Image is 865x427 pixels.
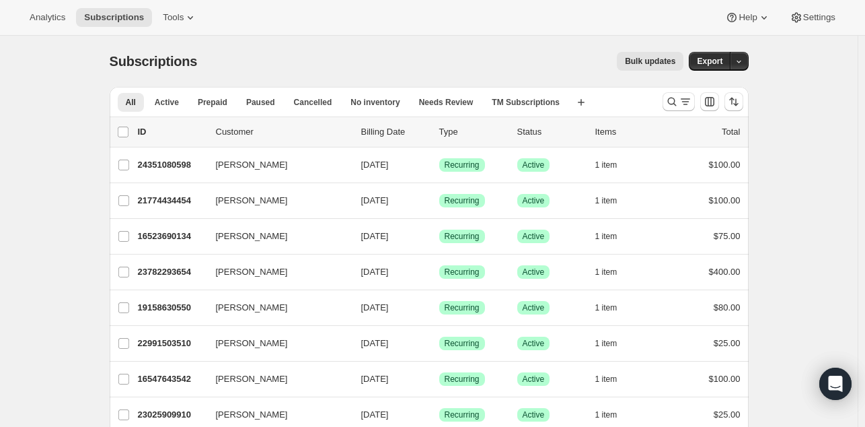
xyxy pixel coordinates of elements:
[138,370,741,389] div: 16547643542[PERSON_NAME][DATE]SuccessRecurringSuccessActive1 item$100.00
[208,368,342,390] button: [PERSON_NAME]
[361,338,389,348] span: [DATE]
[138,158,205,172] p: 24351080598
[492,97,560,108] span: TM Subscriptions
[445,302,480,313] span: Recurring
[714,302,741,313] span: $80.00
[722,125,740,139] p: Total
[138,227,741,246] div: 16523690134[PERSON_NAME][DATE]SuccessRecurringSuccessActive1 item$75.00
[138,265,205,279] p: 23782293654
[595,334,632,353] button: 1 item
[198,97,227,108] span: Prepaid
[595,263,632,282] button: 1 item
[84,12,144,23] span: Subscriptions
[138,298,741,317] div: 19158630550[PERSON_NAME][DATE]SuccessRecurringSuccessActive1 item$80.00
[138,301,205,315] p: 19158630550
[216,265,288,279] span: [PERSON_NAME]
[208,297,342,319] button: [PERSON_NAME]
[361,302,389,313] span: [DATE]
[595,302,617,313] span: 1 item
[689,52,730,71] button: Export
[138,156,741,174] div: 24351080598[PERSON_NAME][DATE]SuccessRecurringSuccessActive1 item$100.00
[439,125,506,139] div: Type
[709,195,741,205] span: $100.00
[697,56,722,67] span: Export
[595,125,663,139] div: Items
[714,338,741,348] span: $25.00
[709,267,741,277] span: $400.00
[138,230,205,243] p: 16523690134
[445,374,480,385] span: Recurring
[523,267,545,277] span: Active
[361,160,389,170] span: [DATE]
[208,404,342,426] button: [PERSON_NAME]
[595,191,632,210] button: 1 item
[294,97,332,108] span: Cancelled
[138,334,741,353] div: 22991503510[PERSON_NAME][DATE]SuccessRecurringSuccessActive1 item$25.00
[523,195,545,206] span: Active
[445,338,480,349] span: Recurring
[138,372,205,386] p: 16547643542
[700,92,719,111] button: Customize table column order and visibility
[208,190,342,211] button: [PERSON_NAME]
[595,338,617,349] span: 1 item
[595,195,617,206] span: 1 item
[445,195,480,206] span: Recurring
[361,231,389,241] span: [DATE]
[126,97,136,108] span: All
[76,8,152,27] button: Subscriptions
[445,267,480,277] span: Recurring
[138,337,205,350] p: 22991503510
[445,160,480,170] span: Recurring
[361,195,389,205] span: [DATE]
[138,191,741,210] div: 21774434454[PERSON_NAME][DATE]SuccessRecurringSuccessActive1 item$100.00
[523,338,545,349] span: Active
[216,194,288,207] span: [PERSON_NAME]
[208,226,342,247] button: [PERSON_NAME]
[216,301,288,315] span: [PERSON_NAME]
[138,125,741,139] div: IDCustomerBilling DateTypeStatusItemsTotal
[361,267,389,277] span: [DATE]
[361,409,389,420] span: [DATE]
[625,56,675,67] span: Bulk updates
[350,97,400,108] span: No inventory
[595,156,632,174] button: 1 item
[523,374,545,385] span: Active
[246,97,275,108] span: Paused
[138,408,205,422] p: 23025909910
[717,8,778,27] button: Help
[208,154,342,176] button: [PERSON_NAME]
[714,409,741,420] span: $25.00
[138,194,205,207] p: 21774434454
[595,231,617,242] span: 1 item
[138,125,205,139] p: ID
[517,125,585,139] p: Status
[523,302,545,313] span: Active
[595,298,632,317] button: 1 item
[155,8,205,27] button: Tools
[803,12,835,23] span: Settings
[419,97,474,108] span: Needs Review
[163,12,184,23] span: Tools
[617,52,683,71] button: Bulk updates
[595,409,617,420] span: 1 item
[208,261,342,283] button: [PERSON_NAME]
[739,12,757,23] span: Help
[445,231,480,242] span: Recurring
[819,368,852,400] div: Open Intercom Messenger
[709,160,741,170] span: $100.00
[523,231,545,242] span: Active
[595,160,617,170] span: 1 item
[216,125,350,139] p: Customer
[523,160,545,170] span: Active
[216,158,288,172] span: [PERSON_NAME]
[30,12,65,23] span: Analytics
[663,92,695,111] button: Search and filter results
[208,333,342,354] button: [PERSON_NAME]
[216,408,288,422] span: [PERSON_NAME]
[361,125,428,139] p: Billing Date
[595,374,617,385] span: 1 item
[216,230,288,243] span: [PERSON_NAME]
[595,405,632,424] button: 1 item
[445,409,480,420] span: Recurring
[138,263,741,282] div: 23782293654[PERSON_NAME][DATE]SuccessRecurringSuccessActive1 item$400.00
